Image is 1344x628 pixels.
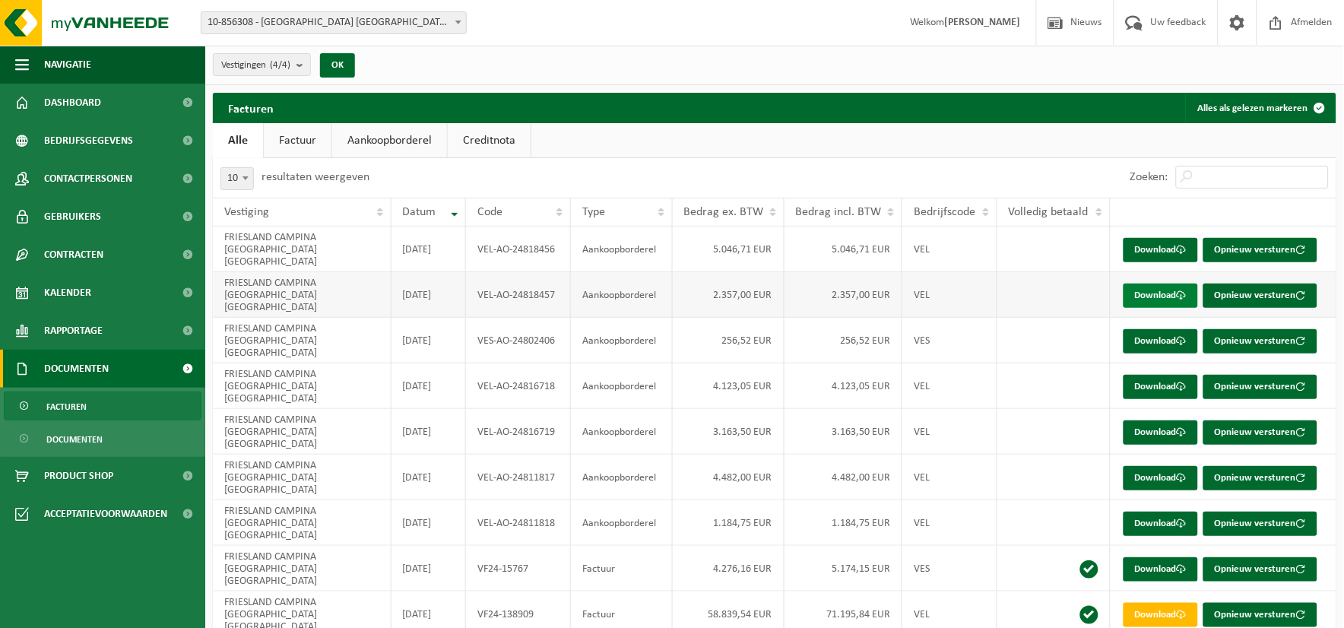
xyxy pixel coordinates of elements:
[1124,420,1198,445] a: Download
[213,272,391,318] td: FRIESLAND CAMPINA [GEOGRAPHIC_DATA] [GEOGRAPHIC_DATA]
[571,227,672,272] td: Aankoopborderel
[213,363,391,409] td: FRIESLAND CAMPINA [GEOGRAPHIC_DATA] [GEOGRAPHIC_DATA]
[1124,329,1198,354] a: Download
[1124,557,1198,582] a: Download
[1203,284,1317,308] button: Opnieuw versturen
[391,409,467,455] td: [DATE]
[466,318,571,363] td: VES-AO-24802406
[673,500,785,546] td: 1.184,75 EUR
[785,546,902,592] td: 5.174,15 EUR
[270,60,290,70] count: (4/4)
[477,206,502,218] span: Code
[902,409,997,455] td: VEL
[466,455,571,500] td: VEL-AO-24811817
[902,318,997,363] td: VES
[44,495,167,533] span: Acceptatievoorwaarden
[571,409,672,455] td: Aankoopborderel
[785,500,902,546] td: 1.184,75 EUR
[4,424,201,453] a: Documenten
[213,318,391,363] td: FRIESLAND CAMPINA [GEOGRAPHIC_DATA] [GEOGRAPHIC_DATA]
[1124,238,1198,262] a: Download
[684,206,764,218] span: Bedrag ex. BTW
[213,123,263,158] a: Alle
[213,500,391,546] td: FRIESLAND CAMPINA [GEOGRAPHIC_DATA] [GEOGRAPHIC_DATA]
[213,546,391,592] td: FRIESLAND CAMPINA [GEOGRAPHIC_DATA] [GEOGRAPHIC_DATA]
[1203,329,1317,354] button: Opnieuw versturen
[391,363,467,409] td: [DATE]
[902,272,997,318] td: VEL
[46,392,87,421] span: Facturen
[44,122,133,160] span: Bedrijfsgegevens
[1203,512,1317,536] button: Opnieuw versturen
[571,546,672,592] td: Factuur
[902,363,997,409] td: VEL
[1130,172,1168,184] label: Zoeken:
[1203,375,1317,399] button: Opnieuw versturen
[785,409,902,455] td: 3.163,50 EUR
[391,318,467,363] td: [DATE]
[1203,466,1317,490] button: Opnieuw versturen
[673,227,785,272] td: 5.046,71 EUR
[785,318,902,363] td: 256,52 EUR
[902,227,997,272] td: VEL
[44,198,101,236] span: Gebruikers
[466,546,571,592] td: VF24-15767
[1203,420,1317,445] button: Opnieuw versturen
[1203,603,1317,627] button: Opnieuw versturen
[673,318,785,363] td: 256,52 EUR
[466,363,571,409] td: VEL-AO-24816718
[201,12,466,33] span: 10-856308 - FRIESLAND CAMPINA BELGIUM NV - AALTER
[1203,238,1317,262] button: Opnieuw versturen
[673,409,785,455] td: 3.163,50 EUR
[44,46,91,84] span: Navigatie
[448,123,531,158] a: Creditnota
[914,206,975,218] span: Bedrijfscode
[945,17,1021,28] strong: [PERSON_NAME]
[785,363,902,409] td: 4.123,05 EUR
[571,318,672,363] td: Aankoopborderel
[391,227,467,272] td: [DATE]
[1009,206,1089,218] span: Volledig betaald
[220,167,254,190] span: 10
[44,457,113,495] span: Product Shop
[213,53,311,76] button: Vestigingen(4/4)
[201,11,467,34] span: 10-856308 - FRIESLAND CAMPINA BELGIUM NV - AALTER
[1124,603,1198,627] a: Download
[224,206,269,218] span: Vestiging
[1186,93,1335,123] button: Alles als gelezen markeren
[391,500,467,546] td: [DATE]
[1124,512,1198,536] a: Download
[785,455,902,500] td: 4.482,00 EUR
[221,54,290,77] span: Vestigingen
[213,455,391,500] td: FRIESLAND CAMPINA [GEOGRAPHIC_DATA] [GEOGRAPHIC_DATA]
[466,500,571,546] td: VEL-AO-24811818
[796,206,882,218] span: Bedrag incl. BTW
[785,227,902,272] td: 5.046,71 EUR
[221,168,253,189] span: 10
[1124,466,1198,490] a: Download
[466,272,571,318] td: VEL-AO-24818457
[44,274,91,312] span: Kalender
[673,272,785,318] td: 2.357,00 EUR
[673,363,785,409] td: 4.123,05 EUR
[391,455,467,500] td: [DATE]
[44,160,132,198] span: Contactpersonen
[213,409,391,455] td: FRIESLAND CAMPINA [GEOGRAPHIC_DATA] [GEOGRAPHIC_DATA]
[262,171,369,183] label: resultaten weergeven
[1203,557,1317,582] button: Opnieuw versturen
[332,123,447,158] a: Aankoopborderel
[391,272,467,318] td: [DATE]
[571,272,672,318] td: Aankoopborderel
[213,227,391,272] td: FRIESLAND CAMPINA [GEOGRAPHIC_DATA] [GEOGRAPHIC_DATA]
[44,350,109,388] span: Documenten
[902,455,997,500] td: VEL
[1124,375,1198,399] a: Download
[44,236,103,274] span: Contracten
[785,272,902,318] td: 2.357,00 EUR
[1124,284,1198,308] a: Download
[320,53,355,78] button: OK
[391,546,467,592] td: [DATE]
[902,500,997,546] td: VEL
[403,206,436,218] span: Datum
[673,455,785,500] td: 4.482,00 EUR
